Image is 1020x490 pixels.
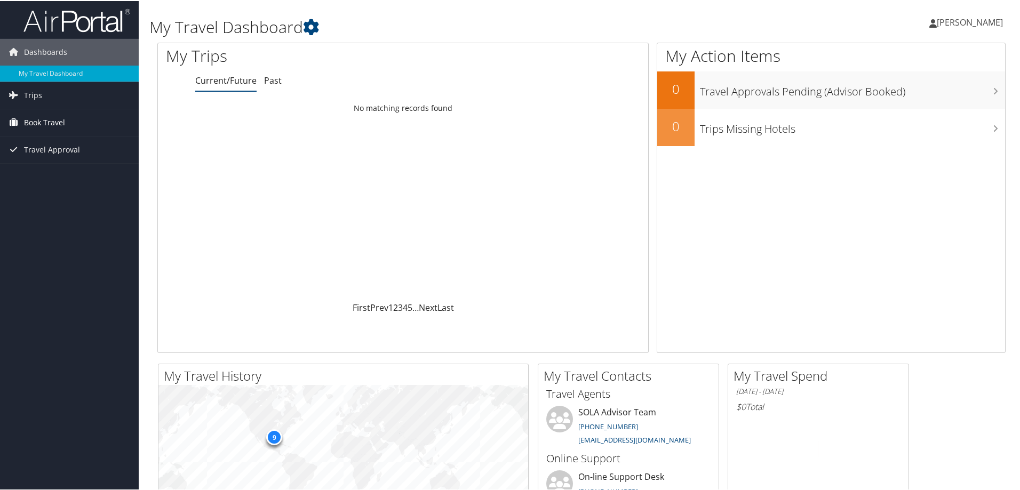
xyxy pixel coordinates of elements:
[736,400,746,412] span: $0
[370,301,388,312] a: Prev
[541,405,716,448] li: SOLA Advisor Team
[419,301,437,312] a: Next
[657,79,695,97] h2: 0
[700,78,1005,98] h3: Travel Approvals Pending (Advisor Booked)
[657,44,1005,66] h1: My Action Items
[158,98,648,117] td: No matching records found
[149,15,726,37] h1: My Travel Dashboard
[164,366,528,384] h2: My Travel History
[264,74,282,85] a: Past
[398,301,403,312] a: 3
[24,108,65,135] span: Book Travel
[408,301,412,312] a: 5
[546,450,711,465] h3: Online Support
[412,301,419,312] span: …
[736,385,901,396] h6: [DATE] - [DATE]
[736,400,901,412] h6: Total
[24,135,80,162] span: Travel Approval
[24,81,42,108] span: Trips
[578,434,691,444] a: [EMAIL_ADDRESS][DOMAIN_NAME]
[266,428,282,444] div: 9
[24,38,67,65] span: Dashboards
[929,5,1014,37] a: [PERSON_NAME]
[393,301,398,312] a: 2
[195,74,257,85] a: Current/Future
[437,301,454,312] a: Last
[657,108,1005,145] a: 0Trips Missing Hotels
[937,15,1003,27] span: [PERSON_NAME]
[166,44,436,66] h1: My Trips
[546,385,711,400] h3: Travel Agents
[544,366,719,384] h2: My Travel Contacts
[700,115,1005,135] h3: Trips Missing Hotels
[578,421,638,430] a: [PHONE_NUMBER]
[657,116,695,134] h2: 0
[657,70,1005,108] a: 0Travel Approvals Pending (Advisor Booked)
[403,301,408,312] a: 4
[353,301,370,312] a: First
[23,7,130,32] img: airportal-logo.png
[734,366,909,384] h2: My Travel Spend
[388,301,393,312] a: 1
